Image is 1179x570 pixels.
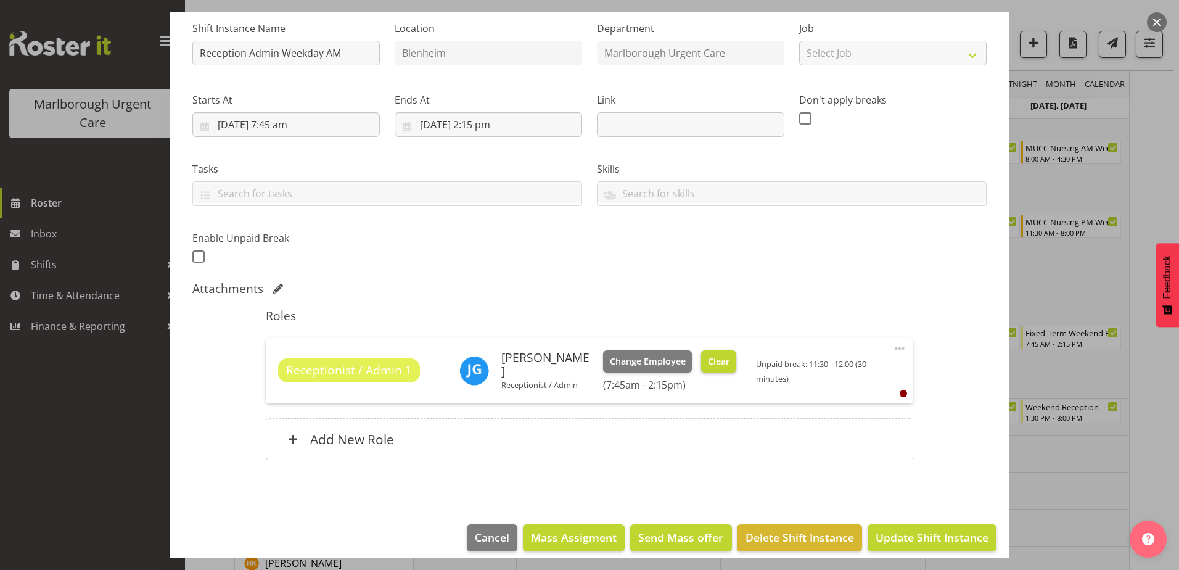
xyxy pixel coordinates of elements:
[610,355,686,368] span: Change Employee
[192,281,263,296] h5: Attachments
[467,524,517,551] button: Cancel
[708,355,729,368] span: Clear
[192,93,380,107] label: Starts At
[523,524,625,551] button: Mass Assigment
[459,356,489,386] img: josephine-godinez11850.jpg
[192,231,380,246] label: Enable Unpaid Break
[597,162,987,176] label: Skills
[192,21,380,36] label: Shift Instance Name
[1142,533,1154,545] img: help-xxl-2.png
[756,358,866,384] span: Unpaid break: 11:30 - 12:00 (30 minutes)
[737,524,861,551] button: Delete Shift Instance
[597,93,784,107] label: Link
[501,380,593,390] p: Receptionist / Admin
[310,431,394,447] h6: Add New Role
[597,21,784,36] label: Department
[501,351,593,378] h6: [PERSON_NAME]
[266,308,913,323] h5: Roles
[701,350,736,373] button: Clear
[1162,255,1173,299] span: Feedback
[286,361,412,379] span: Receptionist / Admin 1
[192,162,582,176] label: Tasks
[868,524,996,551] button: Update Shift Instance
[799,21,987,36] label: Job
[395,93,582,107] label: Ends At
[475,529,509,545] span: Cancel
[603,379,736,391] h6: (7:45am - 2:15pm)
[638,529,723,545] span: Send Mass offer
[746,529,854,545] span: Delete Shift Instance
[192,41,380,65] input: Shift Instance Name
[900,390,907,397] div: User is clocked out
[395,112,582,137] input: Click to select...
[531,529,617,545] span: Mass Assigment
[603,350,692,373] button: Change Employee
[876,529,988,545] span: Update Shift Instance
[1156,243,1179,327] button: Feedback - Show survey
[799,93,987,107] label: Don't apply breaks
[193,184,581,203] input: Search for tasks
[192,112,380,137] input: Click to select...
[598,184,986,203] input: Search for skills
[630,524,731,551] button: Send Mass offer
[395,21,582,36] label: Location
